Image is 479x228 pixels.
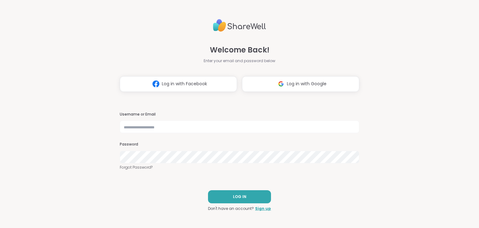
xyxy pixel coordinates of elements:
button: LOG IN [208,190,271,203]
span: Don't have an account? [208,206,254,211]
h3: Username or Email [120,112,359,117]
span: Log in with Google [287,81,327,87]
a: Forgot Password? [120,165,359,170]
span: LOG IN [233,194,246,200]
span: Enter your email and password below [204,58,275,64]
span: Welcome Back! [210,44,269,56]
a: Sign up [255,206,271,211]
img: ShareWell Logomark [150,78,162,90]
button: Log in with Facebook [120,76,237,92]
img: ShareWell Logomark [275,78,287,90]
img: ShareWell Logo [213,17,266,34]
button: Log in with Google [242,76,359,92]
h3: Password [120,142,359,147]
span: Log in with Facebook [162,81,207,87]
